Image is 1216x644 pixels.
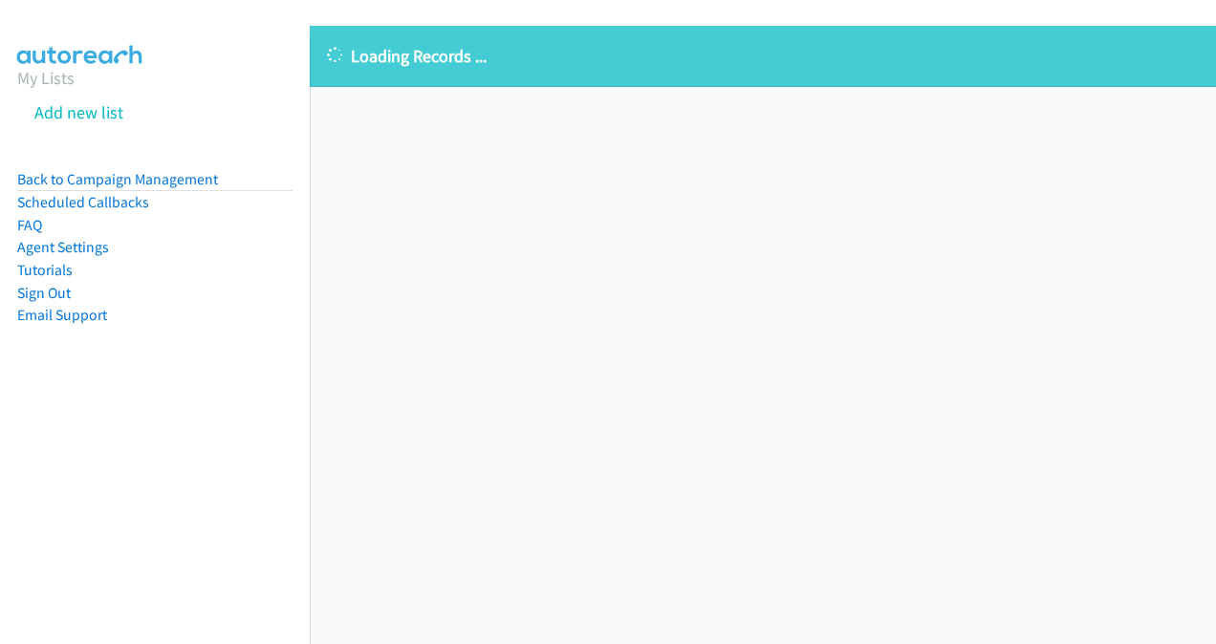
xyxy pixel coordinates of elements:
a: FAQ [17,216,42,234]
a: Scheduled Callbacks [17,193,149,211]
p: Loading Records ... [327,43,1199,69]
a: Email Support [17,306,107,324]
a: Agent Settings [17,238,109,256]
a: Sign Out [17,284,71,302]
a: Tutorials [17,261,73,279]
a: My Lists [17,67,75,89]
a: Add new list [34,101,123,123]
a: Back to Campaign Management [17,170,218,188]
